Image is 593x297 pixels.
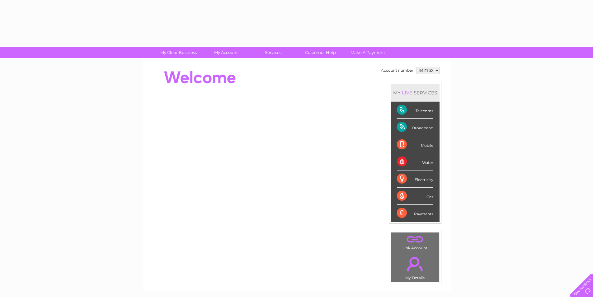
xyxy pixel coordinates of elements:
div: Mobile [397,136,433,153]
div: Payments [397,205,433,222]
div: Electricity [397,170,433,188]
td: Link Account [391,232,439,252]
div: Water [397,153,433,170]
td: My Details [391,251,439,282]
a: Services [247,47,299,58]
div: LIVE [401,90,414,96]
td: Account number [379,65,415,76]
div: MY SERVICES [391,84,440,102]
a: . [393,234,437,245]
a: Customer Help [295,47,346,58]
a: . [393,253,437,275]
div: Telecoms [397,102,433,119]
div: Broadband [397,119,433,136]
a: Make A Payment [342,47,393,58]
a: My Clear Business [153,47,204,58]
a: My Account [200,47,252,58]
div: Gas [397,188,433,205]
